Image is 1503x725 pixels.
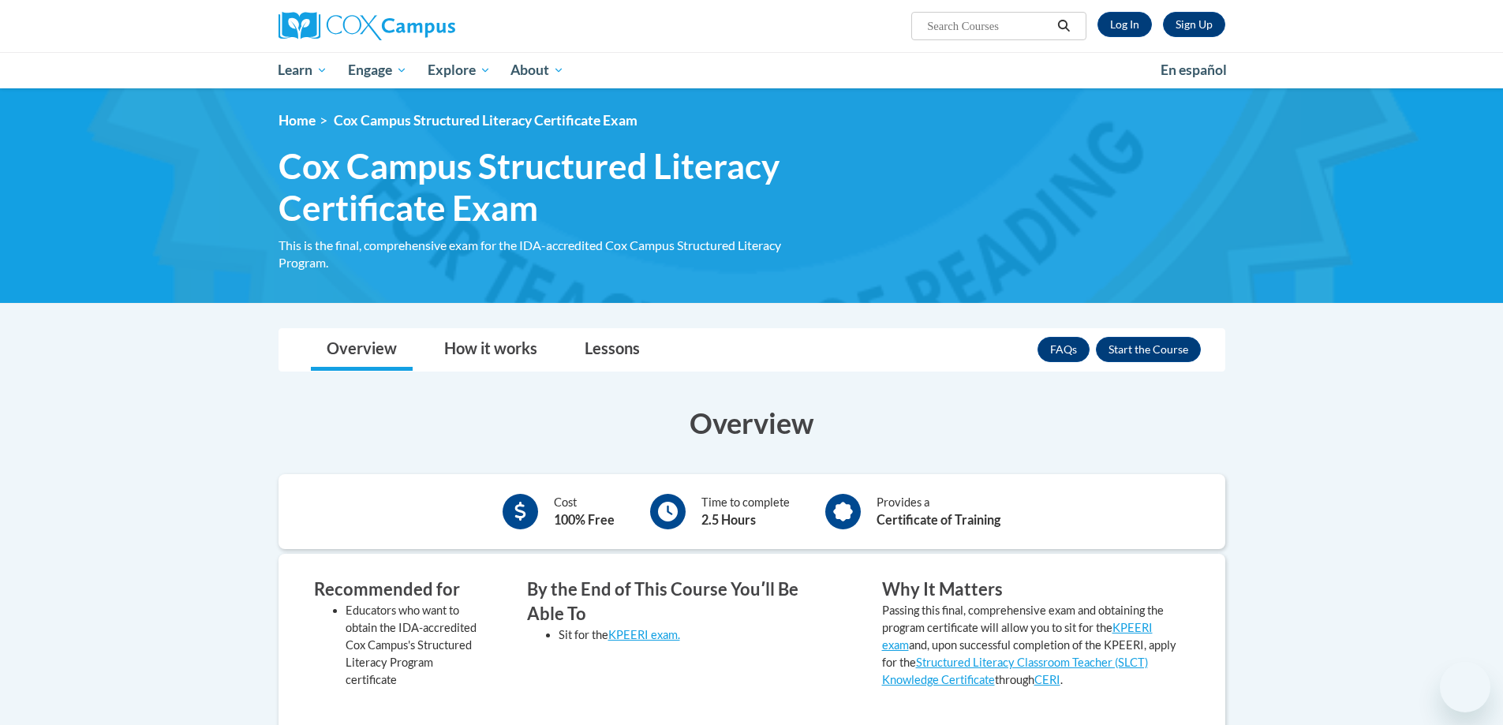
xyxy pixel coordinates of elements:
span: Explore [428,61,491,80]
a: Log In [1097,12,1152,37]
a: About [500,52,574,88]
a: Structured Literacy Classroom Teacher (SLCT) Knowledge Certificate [882,656,1148,686]
div: Provides a [877,494,1000,529]
b: 100% Free [554,512,615,527]
input: Search Courses [925,17,1052,36]
a: How it works [428,329,553,371]
span: About [510,61,564,80]
a: Engage [338,52,417,88]
span: Engage [348,61,407,80]
b: 2.5 Hours [701,512,756,527]
a: KPEERI exam. [608,628,680,641]
a: Cox Campus [279,12,578,40]
a: CERI [1034,673,1060,686]
li: Sit for the [559,626,835,644]
a: KPEERI exam [882,621,1153,652]
p: Passing this final, comprehensive exam and obtaining the program certificate will allow you to si... [882,602,1190,689]
h3: Why It Matters [882,577,1190,602]
a: Register [1163,12,1225,37]
h3: Overview [279,403,1225,443]
img: Cox Campus [279,12,455,40]
button: Enroll [1096,337,1201,362]
a: Overview [311,329,413,371]
b: Certificate of Training [877,512,1000,527]
div: Time to complete [701,494,790,529]
a: Home [279,112,316,129]
div: This is the final, comprehensive exam for the IDA-accredited Cox Campus Structured Literacy Program. [279,237,823,271]
span: Cox Campus Structured Literacy Certificate Exam [334,112,637,129]
span: Learn [278,61,327,80]
a: Explore [417,52,501,88]
button: Search [1052,17,1075,36]
h3: By the End of This Course Youʹll Be Able To [527,577,835,626]
a: FAQs [1038,337,1090,362]
iframe: Button to launch messaging window [1440,662,1490,712]
a: En español [1150,54,1237,87]
span: En español [1161,62,1227,78]
li: Educators who want to obtain the IDA-accredited Cox Campus's Structured Literacy Program certificate [346,602,480,689]
div: Cost [554,494,615,529]
a: Learn [268,52,338,88]
h3: Recommended for [314,577,480,602]
a: Lessons [569,329,656,371]
div: Main menu [255,52,1249,88]
span: Cox Campus Structured Literacy Certificate Exam [279,145,823,229]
